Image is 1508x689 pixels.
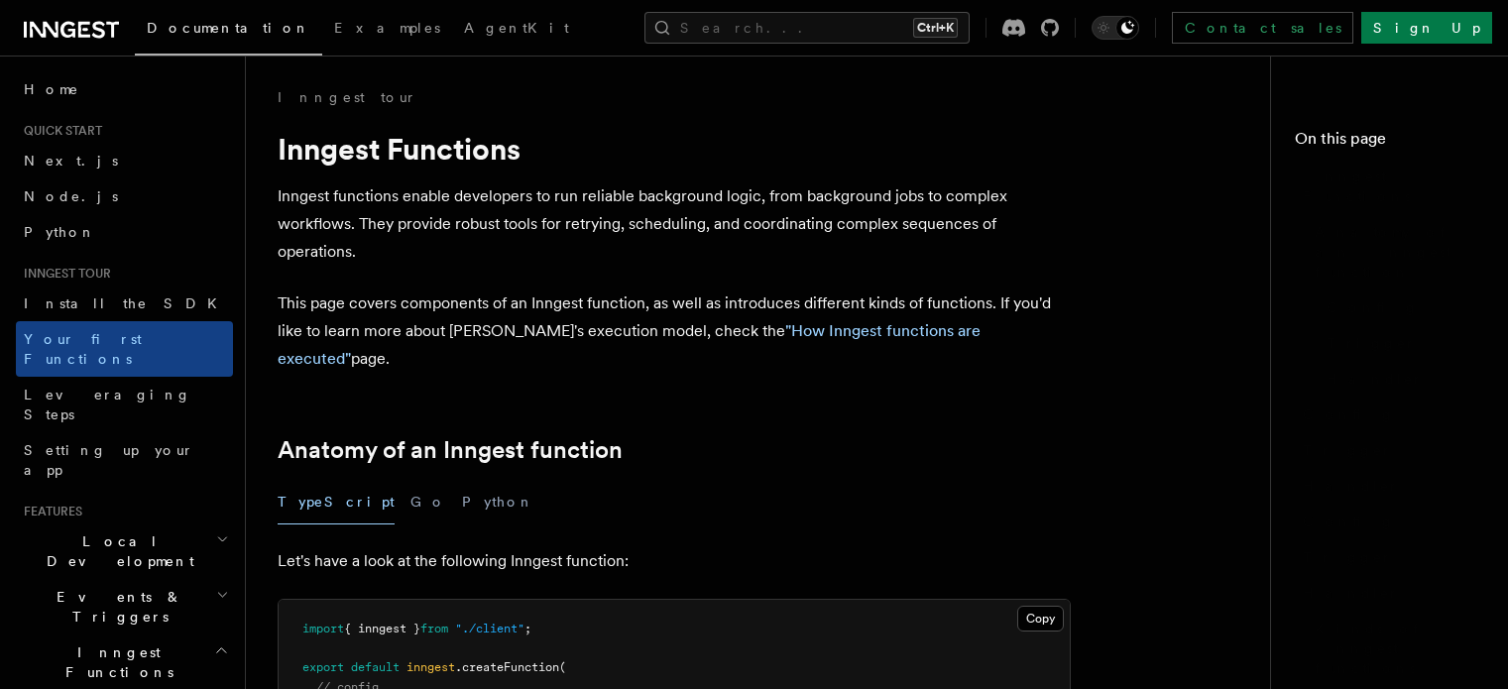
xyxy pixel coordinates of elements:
span: Handler [1303,476,1400,496]
span: Examples [334,20,440,36]
p: This page covers components of an Inngest function, as well as introduces different kinds of func... [278,289,1071,373]
span: Setting up your app [24,442,194,478]
h1: Inngest Functions [278,131,1071,167]
a: Config [1295,397,1484,432]
a: Python [16,214,233,250]
span: Local Development [16,531,216,571]
button: Toggle dark mode [1092,16,1139,40]
a: Documentation [135,6,322,56]
a: Inngest Functions [1295,159,1484,214]
a: Sign Up [1361,12,1492,44]
a: Config [1319,289,1484,325]
span: export [302,660,344,674]
button: Search...Ctrl+K [644,12,970,44]
span: inngest [406,660,455,674]
button: Events & Triggers [16,579,233,634]
button: Go [410,480,446,524]
span: Your first Functions [24,331,142,367]
span: ; [524,622,531,635]
button: Copy [1017,606,1064,632]
span: "./client" [455,622,524,635]
span: Home [24,79,79,99]
a: Handler [1295,468,1484,504]
a: Handler [1319,361,1484,397]
a: Handler [1295,575,1484,611]
a: Kinds of Inngest functions [1307,611,1484,686]
span: Trigger [1327,333,1417,353]
span: Trigger [1303,440,1393,460]
span: { inngest } [344,622,420,635]
span: Kinds of Inngest functions [1315,619,1484,678]
span: Config [1303,404,1395,424]
span: import [302,622,344,635]
p: Inngest functions enable developers to run reliable background logic, from background jobs to com... [278,182,1071,266]
button: TypeScript [278,480,395,524]
span: Inngest tour [16,266,111,282]
span: Config [1303,512,1395,531]
a: Install the SDK [16,286,233,321]
span: Handler [1327,369,1424,389]
span: Features [16,504,82,519]
button: Python [462,480,534,524]
a: Anatomy of an Inngest function [278,436,623,464]
span: Next.js [24,153,118,169]
span: Python [24,224,96,240]
a: Node.js [16,178,233,214]
span: Config [1327,297,1419,317]
span: Anatomy of an Inngest function [1315,222,1484,282]
span: default [351,660,400,674]
span: Handler [1303,583,1400,603]
span: Documentation [147,20,310,36]
a: Next.js [16,143,233,178]
span: Node.js [24,188,118,204]
a: Trigger [1295,432,1484,468]
a: Config [1295,504,1484,539]
span: Events & Triggers [16,587,216,627]
a: Home [16,71,233,107]
h4: On this page [1295,127,1484,159]
a: Leveraging Steps [16,377,233,432]
a: Contact sales [1172,12,1353,44]
span: Inngest Functions [1303,167,1484,206]
a: Setting up your app [16,432,233,488]
a: Your first Functions [16,321,233,377]
span: .createFunction [455,660,559,674]
span: Quick start [16,123,102,139]
a: Trigger [1295,539,1484,575]
a: AgentKit [452,6,581,54]
a: Inngest tour [278,87,416,107]
kbd: Ctrl+K [913,18,958,38]
button: Local Development [16,523,233,579]
p: Let's have a look at the following Inngest function: [278,547,1071,575]
span: from [420,622,448,635]
span: Install the SDK [24,295,229,311]
span: ( [559,660,566,674]
span: Inngest Functions [16,642,214,682]
span: Trigger [1303,547,1393,567]
a: Trigger [1319,325,1484,361]
span: Leveraging Steps [24,387,191,422]
a: Examples [322,6,452,54]
span: AgentKit [464,20,569,36]
a: Anatomy of an Inngest function [1307,214,1484,289]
